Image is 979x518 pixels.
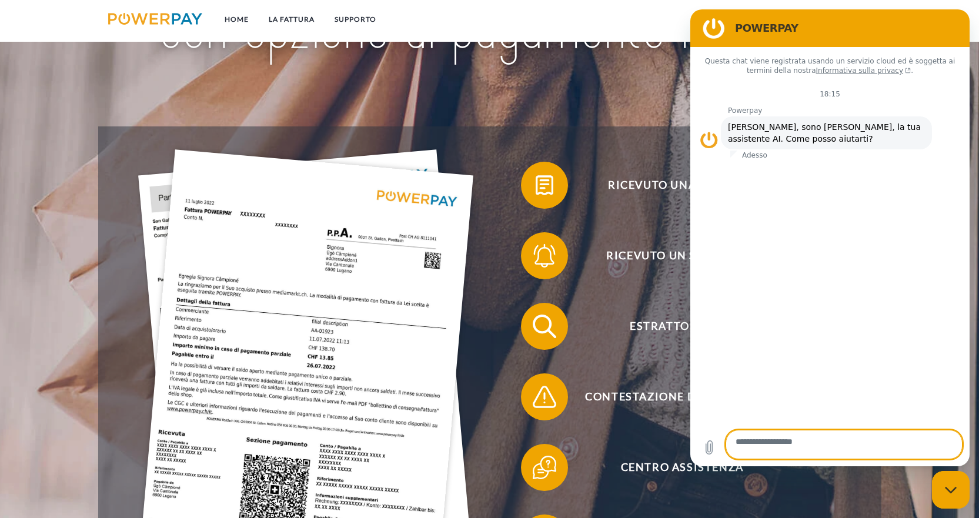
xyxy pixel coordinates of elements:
[816,9,847,30] a: CG
[259,9,325,30] a: LA FATTURA
[530,453,559,482] img: qb_help.svg
[521,444,827,491] button: Centro assistenza
[521,232,827,279] button: Ricevuto un sollecito?
[932,471,970,509] iframe: Pulsante per aprire la finestra di messaggistica, conversazione in corso
[530,312,559,341] img: qb_search.svg
[538,444,826,491] span: Centro assistenza
[538,162,826,209] span: Ricevuto una fattura?
[215,9,259,30] a: Home
[521,162,827,209] button: Ricevuto una fattura?
[538,232,826,279] span: Ricevuto un sollecito?
[108,13,203,25] img: logo-powerpay.svg
[521,303,827,350] button: Estratto conto
[530,241,559,270] img: qb_bell.svg
[530,382,559,412] img: qb_warning.svg
[538,303,826,350] span: Estratto conto
[521,373,827,420] button: Contestazione della fattura
[325,9,386,30] a: Supporto
[530,171,559,200] img: qb_bill.svg
[690,9,970,466] iframe: Finestra di messaggistica
[538,373,826,420] span: Contestazione della fattura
